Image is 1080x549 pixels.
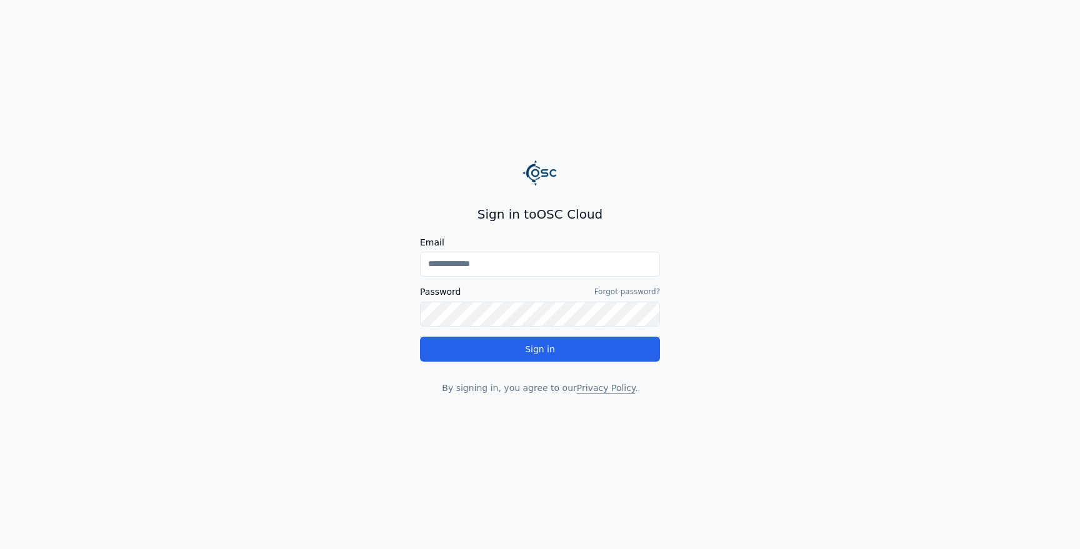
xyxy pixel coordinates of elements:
[420,287,461,296] label: Password
[420,205,660,223] h2: Sign in to OSC Cloud
[594,287,660,297] a: Forgot password?
[420,238,660,247] label: Email
[522,156,557,190] img: Logo
[420,382,660,394] p: By signing in, you agree to our .
[420,337,660,362] button: Sign in
[577,383,635,393] a: Privacy Policy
